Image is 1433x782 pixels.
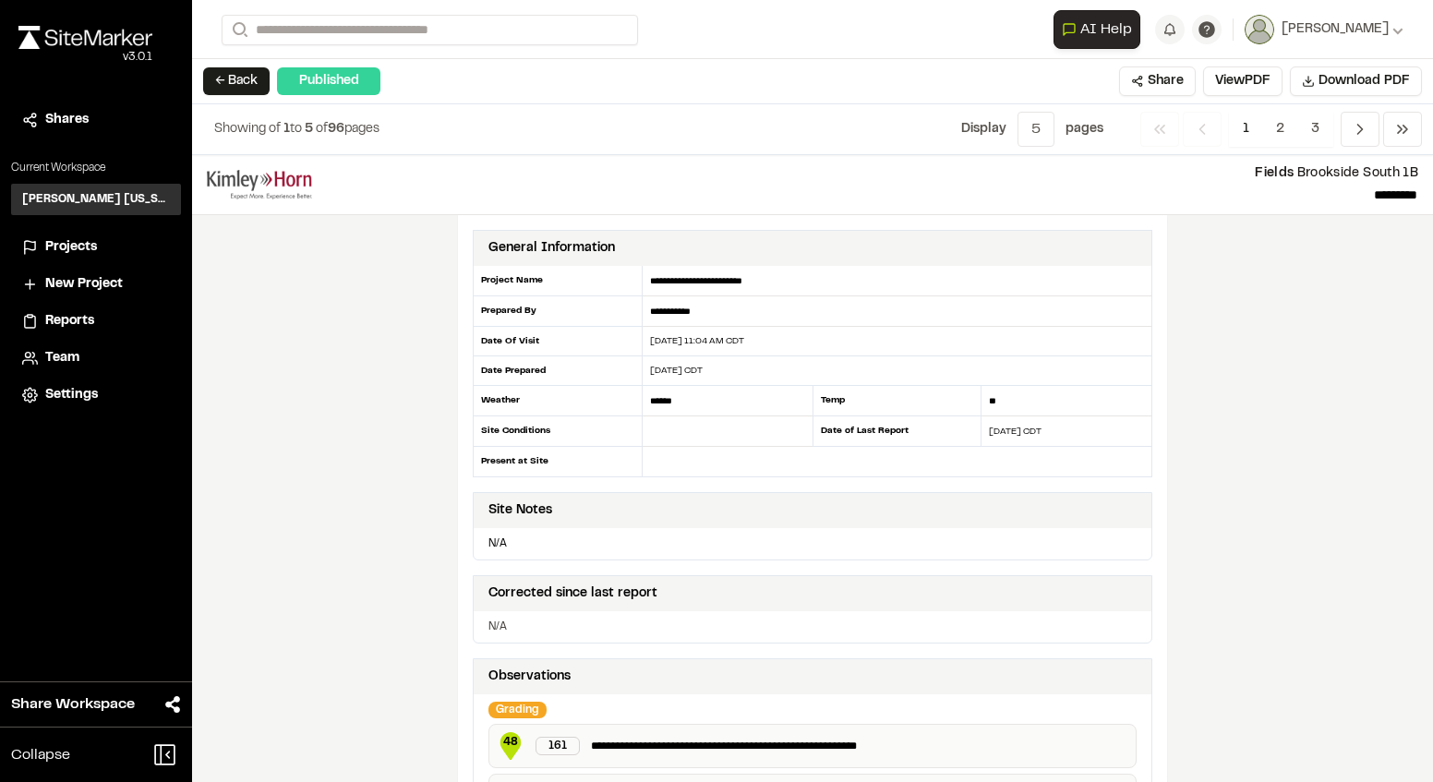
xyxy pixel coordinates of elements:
[1262,112,1298,147] span: 2
[643,334,1151,348] div: [DATE] 11:04 AM CDT
[536,737,580,755] div: 161
[214,119,379,139] p: to of pages
[1245,15,1274,44] img: User
[22,385,170,405] a: Settings
[473,386,643,416] div: Weather
[1054,10,1148,49] div: Open AI Assistant
[1297,112,1333,147] span: 3
[45,110,89,130] span: Shares
[283,124,290,135] span: 1
[473,416,643,447] div: Site Conditions
[497,734,524,751] span: 48
[1119,66,1196,96] button: Share
[22,348,170,368] a: Team
[488,238,615,259] div: General Information
[305,124,313,135] span: 5
[22,274,170,295] a: New Project
[45,274,123,295] span: New Project
[1290,66,1422,96] button: Download PDF
[18,49,152,66] div: Oh geez...please don't...
[1054,10,1140,49] button: Open AI Assistant
[981,425,1151,439] div: [DATE] CDT
[1140,112,1422,147] nav: Navigation
[488,583,657,604] div: Corrected since last report
[11,744,70,766] span: Collapse
[473,356,643,386] div: Date Prepared
[473,447,643,476] div: Present at Site
[22,110,170,130] a: Shares
[1018,112,1054,147] button: 5
[813,386,982,416] div: Temp
[222,15,255,45] button: Search
[327,163,1418,184] p: Brookside South 1B
[203,67,270,95] button: ← Back
[45,311,94,331] span: Reports
[1245,15,1403,44] button: [PERSON_NAME]
[643,364,1151,378] div: [DATE] CDT
[214,124,283,135] span: Showing of
[207,170,312,199] img: file
[1080,18,1132,41] span: AI Help
[22,311,170,331] a: Reports
[45,237,97,258] span: Projects
[1203,66,1282,96] button: ViewPDF
[11,160,181,176] p: Current Workspace
[961,119,1006,139] p: Display
[1066,119,1103,139] p: page s
[328,124,344,135] span: 96
[1319,71,1410,91] span: Download PDF
[22,191,170,208] h3: [PERSON_NAME] [US_STATE]
[488,667,571,687] div: Observations
[11,693,135,716] span: Share Workspace
[473,327,643,356] div: Date Of Visit
[45,348,79,368] span: Team
[473,266,643,296] div: Project Name
[481,535,1144,552] p: N/A
[488,500,552,521] div: Site Notes
[813,416,982,447] div: Date of Last Report
[488,702,547,718] div: Grading
[45,385,98,405] span: Settings
[277,67,380,95] div: Published
[488,619,1137,635] p: N/A
[18,26,152,49] img: rebrand.png
[473,296,643,327] div: Prepared By
[1282,19,1389,40] span: [PERSON_NAME]
[1255,168,1294,179] span: Fields
[22,237,170,258] a: Projects
[1229,112,1263,147] span: 1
